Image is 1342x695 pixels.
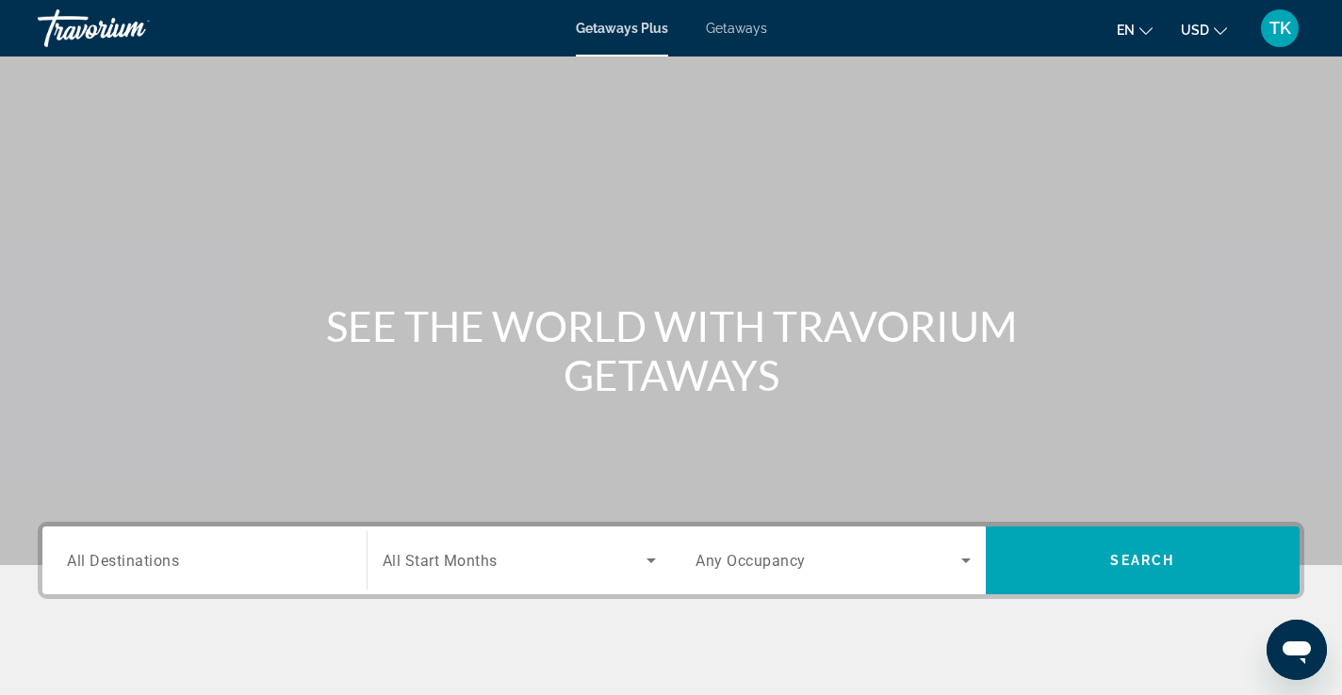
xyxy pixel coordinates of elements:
[67,551,179,569] span: All Destinations
[986,526,1301,594] button: Search
[1110,553,1174,568] span: Search
[576,21,668,36] a: Getaways Plus
[1267,620,1327,680] iframe: Button to launch messaging window
[696,552,806,570] span: Any Occupancy
[1255,8,1304,48] button: User Menu
[1181,16,1227,43] button: Change currency
[318,301,1024,399] h1: SEE THE WORLD WITH TRAVORIUM GETAWAYS
[1117,16,1153,43] button: Change language
[383,552,498,570] span: All Start Months
[1181,23,1209,38] span: USD
[38,4,226,53] a: Travorium
[1117,23,1135,38] span: en
[706,21,767,36] a: Getaways
[42,526,1300,594] div: Search widget
[1269,19,1291,38] span: TK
